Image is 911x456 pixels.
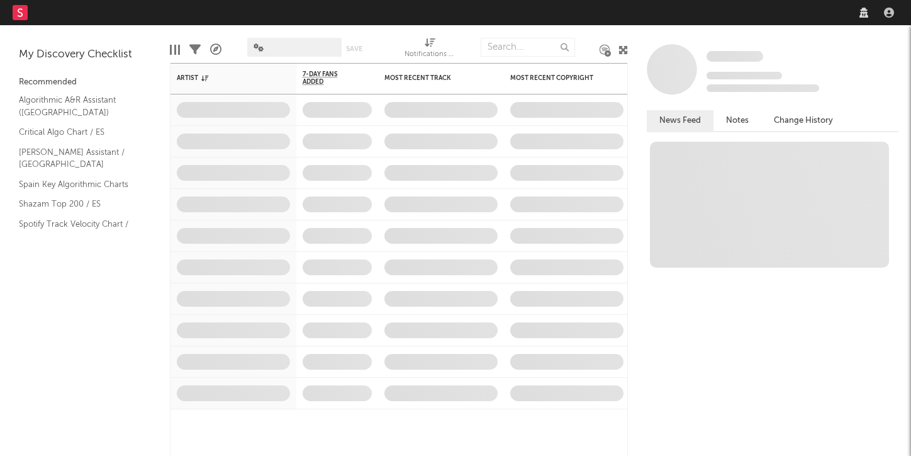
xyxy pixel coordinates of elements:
button: News Feed [647,110,713,131]
div: Most Recent Track [384,74,479,82]
button: Change History [761,110,846,131]
div: Artist [177,74,271,82]
input: Search... [481,38,575,57]
div: Notifications (Artist) [405,31,455,68]
a: Shazam Top 200 / ES [19,197,138,211]
div: Most Recent Copyright [510,74,605,82]
a: Algorithmic A&R Assistant ([GEOGRAPHIC_DATA]) [19,93,138,119]
a: [PERSON_NAME] Assistant / [GEOGRAPHIC_DATA] [19,145,138,171]
div: Filters [189,31,201,68]
div: Notifications (Artist) [405,47,455,62]
a: Critical Algo Chart / ES [19,125,138,139]
a: Spotify Track Velocity Chart / ES [19,217,138,243]
div: Recommended [19,75,151,90]
span: 0 fans last week [707,84,819,92]
button: Save [346,45,362,52]
button: Notes [713,110,761,131]
div: My Discovery Checklist [19,47,151,62]
span: 7-Day Fans Added [303,71,353,86]
a: Spain Key Algorithmic Charts [19,178,138,191]
div: A&R Pipeline [210,31,221,68]
span: Tracking Since: [DATE] [707,72,782,79]
span: Some Artist [707,51,763,62]
a: Some Artist [707,50,763,63]
div: Edit Columns [170,31,180,68]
